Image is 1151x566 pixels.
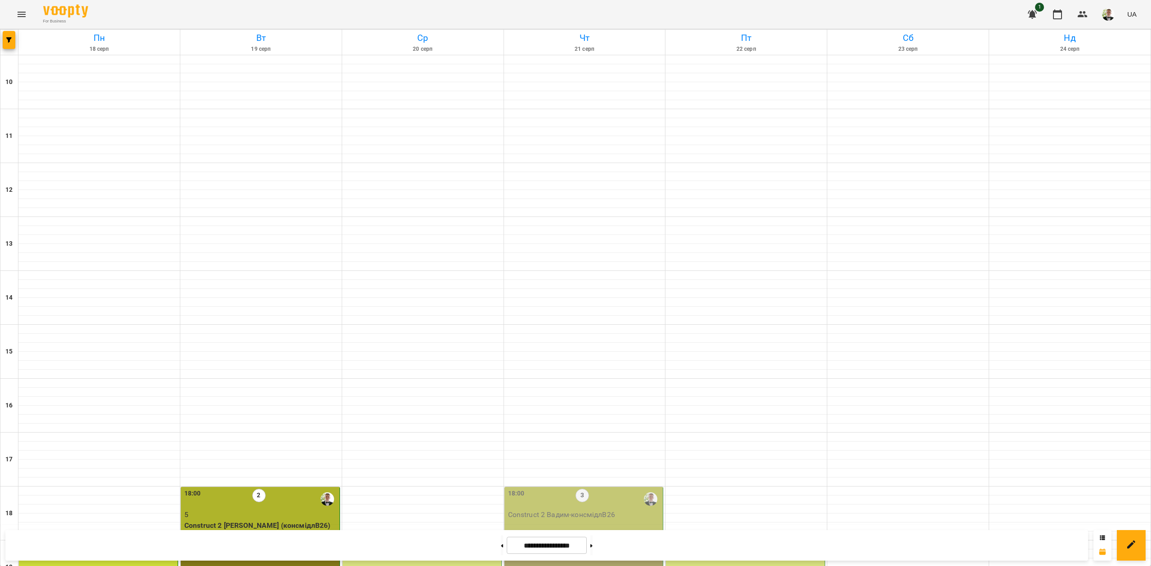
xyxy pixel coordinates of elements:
button: UA [1124,6,1140,22]
h6: 23 серп [829,45,987,53]
h6: Нд [990,31,1149,45]
h6: 17 [5,455,13,464]
p: Construct 2 Вадим - консмідлВ26 [508,509,661,520]
span: 1 [1035,3,1044,12]
h6: Ср [344,31,502,45]
h6: 14 [5,293,13,303]
img: Вадим Моргун [321,492,334,506]
h6: 15 [5,347,13,357]
p: Construct 2 [PERSON_NAME] (консмідлВ26) [184,520,338,531]
h6: 16 [5,401,13,411]
img: Voopty Logo [43,4,88,18]
p: 5 [184,509,338,520]
label: 18:00 [508,489,525,499]
h6: 20 серп [344,45,502,53]
h6: 22 серп [667,45,825,53]
h6: 21 серп [505,45,664,53]
h6: Вт [182,31,340,45]
h6: Пн [20,31,178,45]
label: 18:00 [184,489,201,499]
h6: 19 серп [182,45,340,53]
img: Вадим Моргун [644,492,657,506]
h6: 12 [5,185,13,195]
span: UA [1127,9,1137,19]
h6: 13 [5,239,13,249]
h6: 11 [5,131,13,141]
h6: Сб [829,31,987,45]
span: For Business [43,18,88,24]
h6: 18 серп [20,45,178,53]
label: 3 [575,489,589,502]
h6: 10 [5,77,13,87]
button: Menu [11,4,32,25]
h6: Пт [667,31,825,45]
h6: Чт [505,31,664,45]
h6: 18 [5,509,13,518]
h6: 24 серп [990,45,1149,53]
label: 2 [252,489,266,502]
img: a36e7c9154db554d8e2cc68f12717264.jpg [1102,8,1115,21]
